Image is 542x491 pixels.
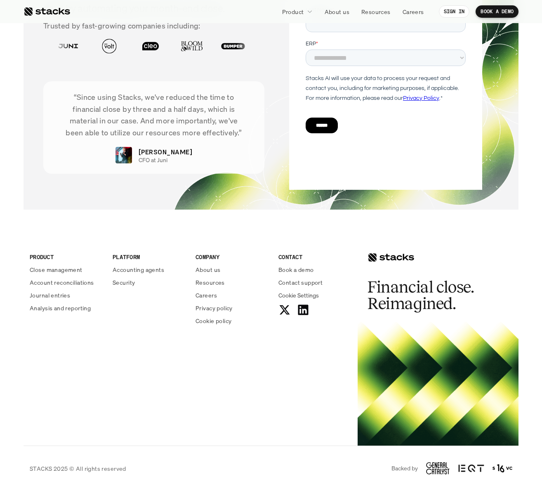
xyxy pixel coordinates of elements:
[43,20,264,32] p: Trusted by fast-growing companies including:
[361,7,391,16] p: Resources
[196,278,269,287] a: Resources
[113,253,186,261] p: PLATFORM
[196,304,233,312] p: Privacy policy
[439,5,470,18] a: SIGN IN
[30,291,70,300] p: Journal entries
[403,7,424,16] p: Careers
[278,278,323,287] p: Contact support
[356,4,396,19] a: Resources
[278,253,351,261] p: CONTACT
[30,291,103,300] a: Journal entries
[30,464,126,473] p: STACKS 2025 © All rights reserved
[278,291,319,300] span: Cookie Settings
[278,265,314,274] p: Book a demo
[196,316,231,325] p: Cookie policy
[278,278,351,287] a: Contact support
[481,9,514,14] p: BOOK A DEMO
[139,147,192,157] p: [PERSON_NAME]
[282,7,304,16] p: Product
[278,265,351,274] a: Book a demo
[30,265,82,274] p: Close management
[113,278,135,287] p: Security
[113,265,186,274] a: Accounting agents
[30,265,103,274] a: Close management
[196,253,269,261] p: COMPANY
[196,291,269,300] a: Careers
[476,5,518,18] a: BOOK A DEMO
[196,278,225,287] p: Resources
[368,279,491,312] h2: Financial close. Reimagined.
[56,91,252,139] p: “Since using Stacks, we've reduced the time to financial close by three and a half days, which is...
[196,291,217,300] p: Careers
[325,7,349,16] p: About us
[320,4,354,19] a: About us
[444,9,465,14] p: SIGN IN
[196,316,269,325] a: Cookie policy
[30,278,94,287] p: Account reconciliations
[196,304,269,312] a: Privacy policy
[391,465,418,472] p: Backed by
[196,265,269,274] a: About us
[278,291,319,300] button: Cookie Trigger
[30,253,103,261] p: PRODUCT
[196,265,220,274] p: About us
[30,278,103,287] a: Account reconciliations
[30,304,91,312] p: Analysis and reporting
[113,265,164,274] p: Accounting agents
[398,4,429,19] a: Careers
[139,157,167,164] p: CFO at Juni
[30,304,103,312] a: Analysis and reporting
[113,278,186,287] a: Security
